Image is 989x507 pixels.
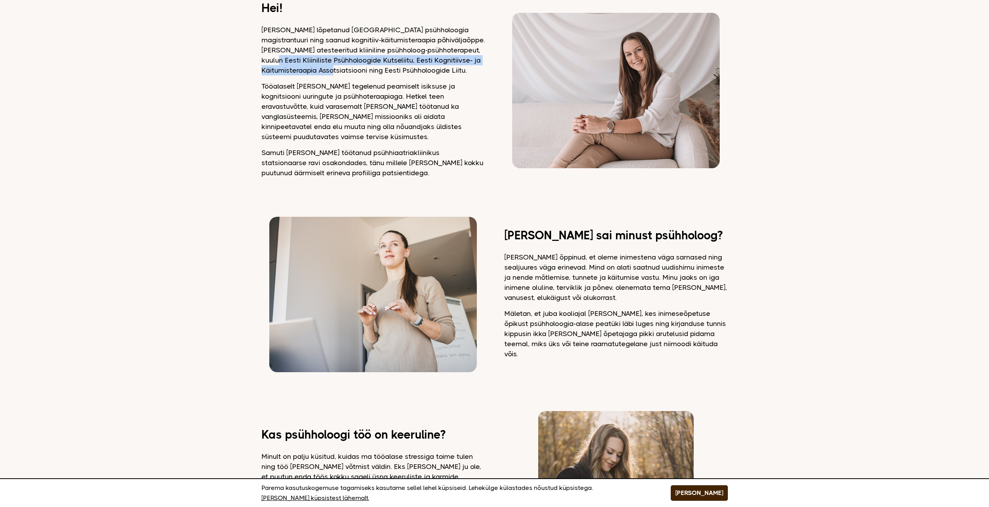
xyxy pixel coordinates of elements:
button: [PERSON_NAME] [671,485,728,501]
a: [PERSON_NAME] küpsistest lähemalt. [262,493,369,503]
img: Dagmar vaatamas kaamerasse [512,13,719,168]
img: Dagmar naeratamas [269,217,476,372]
p: [PERSON_NAME] lõpetanud [GEOGRAPHIC_DATA] psühholoogia magistrantuuri ning saanud kognitiiv-käitu... [262,25,485,75]
h2: Kas psühholoogi töö on keeruline? [262,430,485,440]
p: [PERSON_NAME] õppinud, et oleme inimestena väga sarnased ning sealjuures väga erinevad. Mind on a... [504,252,728,303]
p: Parema kasutuskogemuse tagamiseks kasutame sellel lehel küpsiseid. Lehekülge külastades nõustud k... [262,483,651,503]
p: Mäletan, et juba kooliajal [PERSON_NAME], kes inimeseõpetuse õpikust psühholoogia-alase peatüki l... [504,308,728,359]
p: Samuti [PERSON_NAME] töötanud psühhiaatriakliinikus statsionaarse ravi osakondades, tänu millele ... [262,148,485,178]
h2: Hei! [262,3,485,13]
p: Tööalaselt [PERSON_NAME] tegelenud peamiselt isiksuse ja kognitsiooni uuringute ja psühhoteraapia... [262,81,485,142]
h2: [PERSON_NAME] sai minust psühholoog? [504,230,728,240]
